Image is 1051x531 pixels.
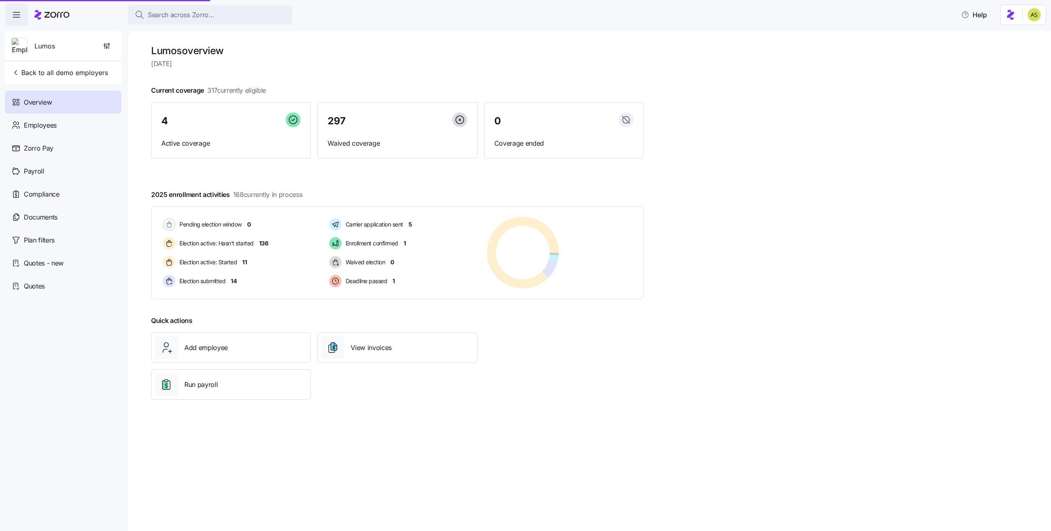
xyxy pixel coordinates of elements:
span: Zorro Pay [24,143,53,153]
a: Documents [5,206,122,229]
span: Lumos [34,41,55,51]
span: 317 currently eligible [207,85,266,96]
h1: Lumos overview [151,44,644,57]
span: Quotes - new [24,258,64,268]
span: Carrier application sent [343,220,403,229]
span: 0 [247,220,251,229]
span: Search across Zorro... [148,10,214,20]
span: 1 [404,239,406,247]
span: Election submitted [177,277,225,285]
span: Back to all demo employers [11,68,108,78]
span: Election active: Started [177,258,237,266]
a: Payroll [5,160,122,183]
span: Run payroll [184,380,218,390]
a: Employees [5,114,122,137]
span: 297 [328,116,346,126]
button: Back to all demo employers [8,64,111,81]
span: Overview [24,97,52,108]
span: 14 [231,277,236,285]
span: 0 [390,258,394,266]
span: Compliance [24,189,60,199]
span: [DATE] [151,59,644,69]
button: Help [955,7,994,23]
span: Help [961,10,987,20]
span: 2025 enrollment activities [151,190,302,200]
span: 1 [392,277,395,285]
span: Pending election window [177,220,242,229]
span: Enrollment confirmed [343,239,398,247]
span: 4 [161,116,168,126]
span: 5 [408,220,412,229]
a: Zorro Pay [5,137,122,160]
a: Compliance [5,183,122,206]
span: Waived election [343,258,386,266]
span: Quotes [24,281,45,291]
span: Active coverage [161,138,301,149]
img: 2a591ca43c48773f1b6ab43d7a2c8ce9 [1028,8,1041,21]
img: Employer logo [12,38,28,55]
span: Employees [24,120,57,130]
span: Quick actions [151,316,193,326]
span: Plan filters [24,235,55,245]
span: 0 [494,116,501,126]
a: Plan filters [5,229,122,252]
a: Quotes [5,275,122,298]
span: 11 [242,258,247,266]
a: Overview [5,91,122,114]
span: View invoices [351,343,392,353]
span: Coverage ended [494,138,633,149]
span: Documents [24,212,57,222]
span: 136 [259,239,268,247]
button: Search across Zorro... [128,5,292,25]
span: Add employee [184,343,228,353]
span: Payroll [24,166,44,176]
span: Deadline passed [343,277,388,285]
span: 168 currently in process [233,190,303,200]
span: Election active: Hasn't started [177,239,254,247]
span: Current coverage [151,85,266,96]
a: Quotes - new [5,252,122,275]
span: Waived coverage [328,138,467,149]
